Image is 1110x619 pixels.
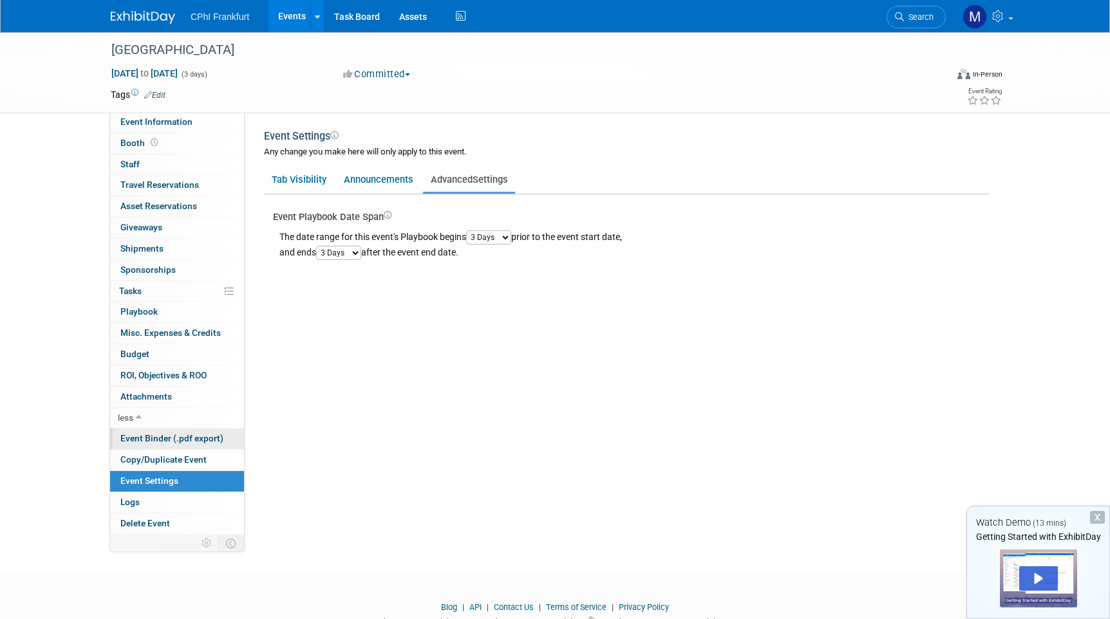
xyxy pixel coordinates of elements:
a: Contact Us [494,602,534,612]
div: In-Person [972,69,1002,79]
span: Booth [120,138,160,148]
td: Personalize Event Tab Strip [196,535,218,551]
div: The date range for this event's Playbook begins prior to the event start date, and ends after the... [273,224,990,261]
a: Staff [110,154,244,175]
a: Tab Visibility [264,167,334,192]
span: Asset Reservations [120,201,197,211]
a: Attachments [110,387,244,407]
div: Event Rating [967,88,1002,95]
div: Event Format [870,67,1002,86]
a: less [110,408,244,429]
a: API [469,602,482,612]
a: Tasks [110,281,244,302]
span: Tasks [119,286,142,296]
a: Budget [110,344,244,365]
a: Asset Reservations [110,196,244,217]
a: Edit [144,91,165,100]
div: Dismiss [1090,511,1105,524]
span: Event Binder (.pdf export) [120,433,223,443]
a: Event Information [110,112,244,133]
a: Event Settings [110,471,244,492]
a: Delete Event [110,513,244,534]
img: Maria Jesús Sanz [963,5,987,29]
div: Event Settings [264,129,990,146]
a: Event Binder (.pdf export) [110,429,244,449]
a: Privacy Policy [619,602,669,612]
span: CPhI Frankfurt [191,12,249,22]
a: AdvancedSettings [423,167,515,192]
div: Any change you make here will only apply to this event. [264,146,990,171]
span: Attachments [120,391,172,402]
span: Giveaways [120,222,162,232]
span: Event Information [120,116,193,127]
a: Shipments [110,239,244,259]
a: Search [887,6,946,28]
a: Copy/Duplicate Event [110,450,244,470]
div: Watch Demo [967,516,1109,530]
span: Search [904,12,934,22]
td: Tags [111,88,165,101]
span: to [138,68,151,79]
div: Play [1019,566,1058,591]
span: Booth not reserved yet [148,138,160,147]
span: [DATE] [DATE] [111,68,178,79]
span: | [536,602,544,612]
span: Settings [473,174,508,185]
span: Copy/Duplicate Event [120,454,207,465]
span: | [484,602,492,612]
img: Format-Inperson.png [957,69,970,79]
span: Travel Reservations [120,180,199,190]
span: Event Settings [120,476,178,486]
img: ExhibitDay [111,11,175,24]
a: Playbook [110,302,244,322]
a: Terms of Service [546,602,607,612]
a: Booth [110,133,244,154]
span: Staff [120,159,140,169]
span: Delete Event [120,518,170,528]
button: Committed [339,68,415,81]
a: Sponsorships [110,260,244,281]
span: ROI, Objectives & ROO [120,370,207,380]
span: | [459,602,467,612]
a: Announcements [336,167,420,192]
a: ROI, Objectives & ROO [110,365,244,386]
span: (3 days) [180,70,207,79]
a: Giveaways [110,217,244,238]
span: Sponsorships [120,264,176,275]
span: less [118,412,133,423]
span: Misc. Expenses & Credits [120,328,221,338]
td: Toggle Event Tabs [218,535,245,551]
div: [GEOGRAPHIC_DATA] [107,39,927,62]
a: Travel Reservations [110,175,244,196]
a: Blog [441,602,457,612]
span: Playbook [120,306,158,317]
span: Logs [120,497,140,507]
span: Budget [120,349,149,359]
span: | [608,602,617,612]
span: (13 mins) [1033,519,1066,528]
span: Shipments [120,243,164,254]
a: Misc. Expenses & Credits [110,323,244,344]
a: Logs [110,492,244,513]
div: Getting Started with ExhibitDay [967,530,1109,543]
div: Event Playbook Date Span [273,210,990,224]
